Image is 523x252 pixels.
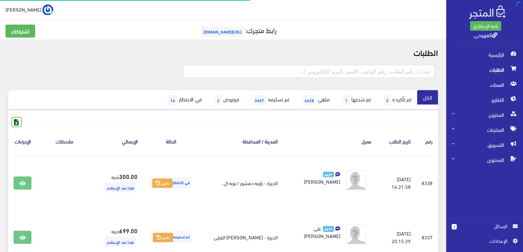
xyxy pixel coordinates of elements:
[304,223,340,240] span: على [PERSON_NAME]
[346,170,366,191] img: avatar.png
[37,127,92,155] th: ملاحظات
[452,47,518,62] span: الرئيسية
[377,90,417,110] a: تم تأكيده3
[105,237,136,247] span: نقدا عند الإستلام
[294,224,340,239] a: 4411 على [PERSON_NAME]
[245,90,295,110] a: تم تسليمه3687
[446,152,523,167] a: المحتوى
[417,90,438,104] a: الكل
[452,224,457,229] span: 2
[452,62,518,77] span: الطلبات
[119,172,138,181] strong: 300.00
[446,122,523,137] a: المنتجات
[336,90,377,110] a: تم شحنها1
[253,95,266,105] span: 3687
[119,226,138,235] strong: 699.00
[199,127,283,155] th: المدينة / المحافظة
[294,170,340,185] a: 4421 [PERSON_NAME]
[323,172,334,178] span: 4421
[143,127,199,155] th: الحالة
[151,231,192,243] span: تم تسليمه
[377,127,416,155] th: تاريخ الطلب
[152,179,172,188] button: تغيير
[161,90,208,110] a: في الانتظار16
[199,156,283,210] td: الجيزة - زاويه دهشور /عزبه ال...
[452,222,518,237] a: 2 الرسائل
[416,156,438,210] td: 8338
[452,122,518,137] span: المنتجات
[384,95,391,105] span: 3
[304,177,340,186] span: [PERSON_NAME]
[343,95,350,105] span: 1
[457,237,507,244] span: اﻹعدادات
[474,30,497,40] a: القهوجي
[346,224,366,245] img: avatar.png
[446,107,523,122] a: المخزون
[469,5,506,19] img: .
[446,77,523,92] a: العملاء
[201,26,243,37] span: [URL][DOMAIN_NAME]
[215,95,222,105] span: 2
[452,137,518,152] span: التسويق
[452,92,518,107] span: التقارير
[446,62,523,77] a: الطلبات
[105,182,136,193] span: نقدا عند الإستلام
[200,24,277,36] a: رابط متجرك:[URL][DOMAIN_NAME]
[462,222,507,230] span: الرسائل
[323,226,334,232] span: 4411
[295,90,336,110] a: ملغي4628
[377,156,416,210] td: [DATE] 14:21:58
[283,127,377,155] th: عميل
[446,47,523,62] a: الرئيسية
[302,95,316,105] span: 4628
[446,92,523,107] a: التقارير
[153,233,173,242] button: تغيير
[8,127,37,155] th: الإجراءات
[452,77,518,92] span: العملاء
[5,4,53,15] a: ... [PERSON_NAME]
[470,21,501,31] a: باقة الإنطلاق
[416,127,438,155] th: رقم
[452,237,518,248] a: اﻹعدادات
[5,5,41,14] span: [PERSON_NAME]
[150,177,192,189] span: في الانتظار
[5,25,35,38] a: اشتراكك
[42,4,53,15] img: ...
[183,65,435,78] input: بحث ( رقم الطلب, رقم الهاتف, الإسم, البريد اﻹلكتروني )...
[92,127,143,155] th: اﻹجمالي
[208,90,245,110] a: مرفوض2
[452,107,518,122] span: المخزون
[452,152,518,167] span: المحتوى
[168,95,177,105] span: 16
[8,48,438,57] h2: الطلبات
[92,156,143,210] td: جنيه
